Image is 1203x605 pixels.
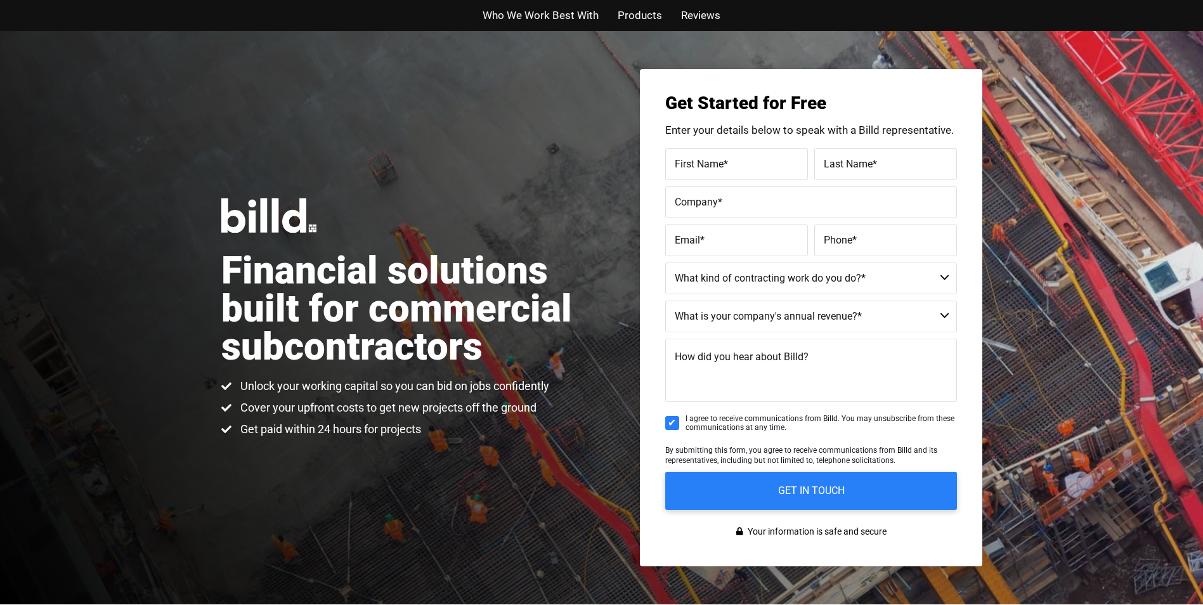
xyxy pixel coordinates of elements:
[745,523,887,541] span: Your information is safe and secure
[824,233,852,245] span: Phone
[665,446,937,465] span: By submitting this form, you agree to receive communications from Billd and its representatives, ...
[665,472,957,510] input: GET IN TOUCH
[665,94,957,112] h3: Get Started for Free
[483,6,599,25] a: Who We Work Best With
[675,157,724,169] span: First Name
[681,6,720,25] a: Reviews
[665,416,679,430] input: I agree to receive communications from Billd. You may unsubscribe from these communications at an...
[824,157,873,169] span: Last Name
[675,233,700,245] span: Email
[237,400,536,415] span: Cover your upfront costs to get new projects off the ground
[665,125,957,136] p: Enter your details below to speak with a Billd representative.
[675,195,718,207] span: Company
[618,6,662,25] a: Products
[675,351,809,363] span: How did you hear about Billd?
[237,422,421,437] span: Get paid within 24 hours for projects
[686,414,957,433] span: I agree to receive communications from Billd. You may unsubscribe from these communications at an...
[221,252,602,366] h1: Financial solutions built for commercial subcontractors
[237,379,549,394] span: Unlock your working capital so you can bid on jobs confidently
